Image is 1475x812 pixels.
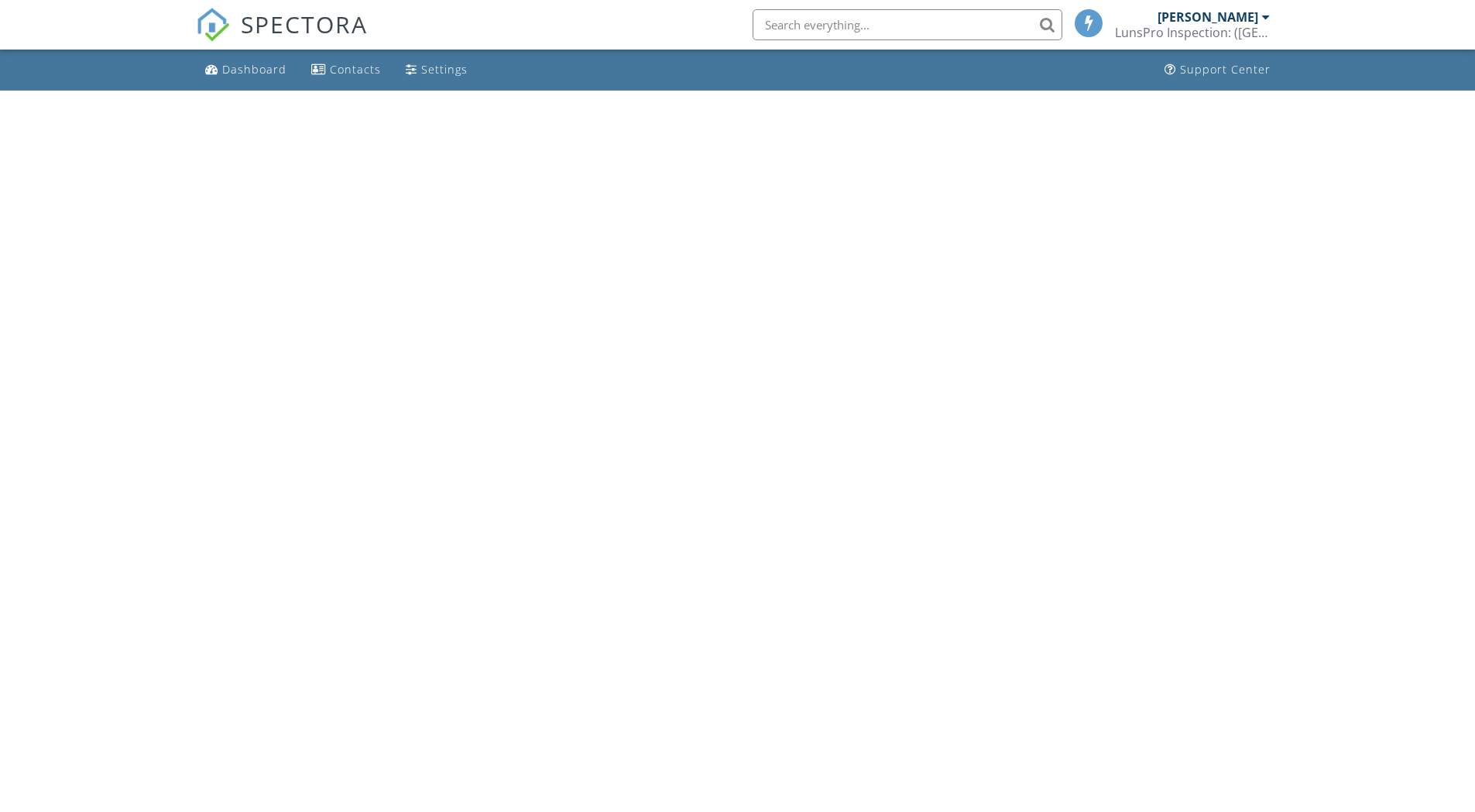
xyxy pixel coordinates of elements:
[1158,56,1277,84] a: Support Center
[400,56,474,84] a: Settings
[199,56,293,84] a: Dashboard
[196,21,368,53] a: SPECTORA
[196,8,230,42] img: The Best Home Inspection Software - Spectora
[1180,62,1271,77] div: Support Center
[330,62,381,77] div: Contacts
[222,62,286,77] div: Dashboard
[753,9,1062,40] input: Search everything...
[1158,9,1258,25] div: [PERSON_NAME]
[421,62,468,77] div: Settings
[305,56,387,84] a: Contacts
[241,8,368,40] span: SPECTORA
[1115,25,1270,40] div: LunsPro Inspection: (Atlanta)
